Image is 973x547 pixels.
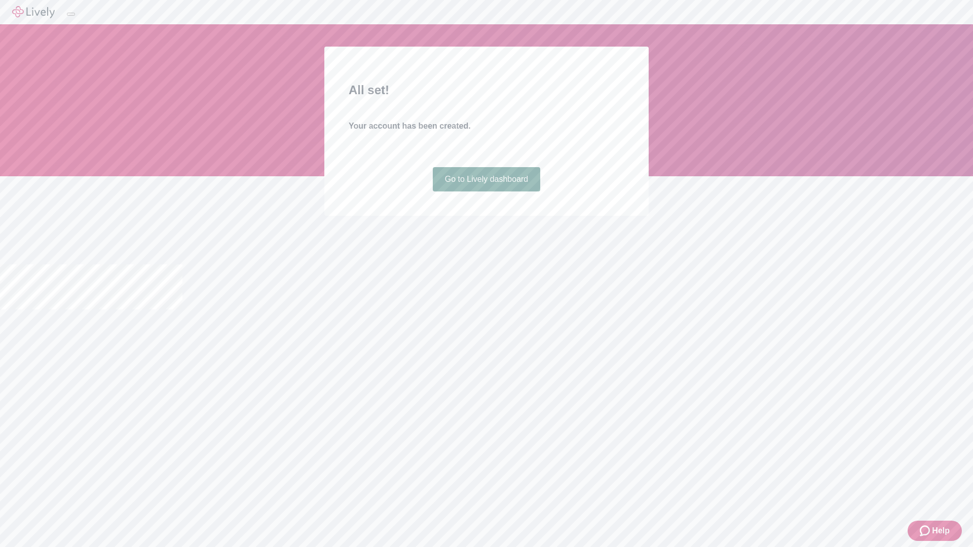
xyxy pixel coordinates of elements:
[433,167,541,191] a: Go to Lively dashboard
[908,521,962,541] button: Zendesk support iconHelp
[12,6,55,18] img: Lively
[932,525,950,537] span: Help
[349,120,624,132] h4: Your account has been created.
[67,13,75,16] button: Log out
[349,81,624,99] h2: All set!
[920,525,932,537] svg: Zendesk support icon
